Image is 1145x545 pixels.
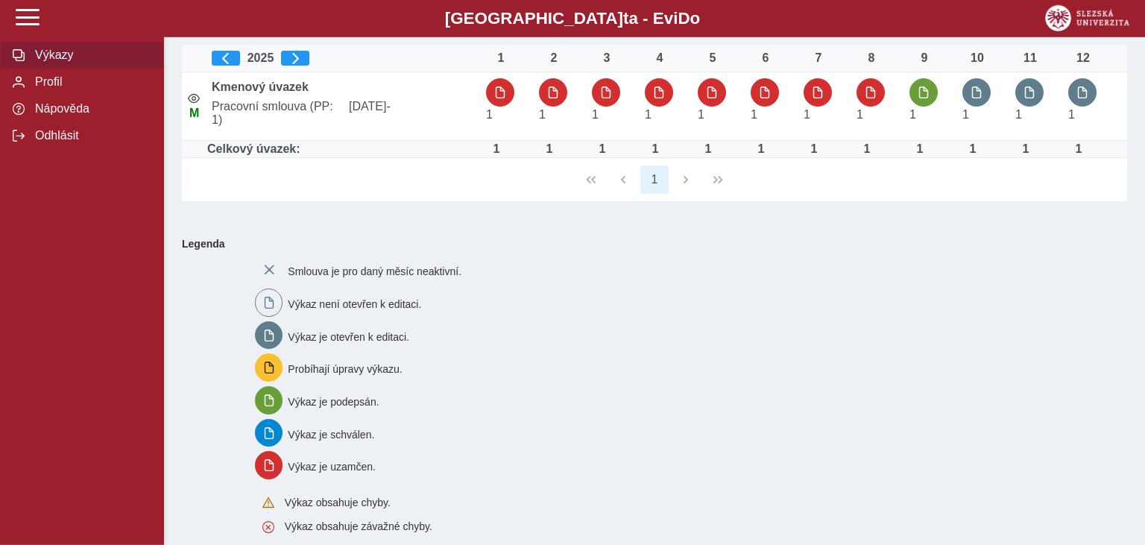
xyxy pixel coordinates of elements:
div: 10 [962,51,992,65]
span: t [623,9,628,28]
div: 1 [486,51,516,65]
div: Úvazek : 8 h / den. 40 h / týden. [905,142,935,156]
span: [DATE] [343,100,480,127]
span: Výkaz je otevřen k editaci. [288,330,409,342]
div: Úvazek : 8 h / den. 40 h / týden. [640,142,670,156]
div: 12 [1068,51,1098,65]
span: Výkaz obsahuje chyby. [285,497,391,508]
img: logo_web_su.png [1045,5,1129,31]
span: Údaje souhlasí s údaji v Magionu [189,107,199,119]
span: D [678,9,690,28]
span: Úvazek : 8 h / den. 40 h / týden. [909,108,916,121]
span: Probíhají úpravy výkazu. [288,363,402,375]
div: 4 [645,51,675,65]
div: 3 [592,51,622,65]
b: Legenda [176,232,1121,256]
div: Úvazek : 8 h / den. 40 h / týden. [482,142,511,156]
div: Úvazek : 8 h / den. 40 h / týden. [587,142,617,156]
span: Úvazek : 8 h / den. 40 h / týden. [645,108,652,121]
div: 11 [1015,51,1045,65]
div: Úvazek : 8 h / den. 40 h / týden. [534,142,564,156]
span: Nápověda [31,102,151,116]
span: Úvazek : 8 h / den. 40 h / týden. [1015,108,1022,121]
span: Smlouva je pro daný měsíc neaktivní. [288,265,461,277]
span: Výkaz je schválen. [288,428,374,440]
div: Úvazek : 8 h / den. 40 h / týden. [799,142,829,156]
div: 2025 [212,51,474,66]
span: - [386,100,390,113]
span: Pracovní smlouva (PP: 1) [206,100,343,127]
span: Profil [31,75,151,89]
i: Smlouva je aktivní [188,92,200,104]
span: Úvazek : 8 h / den. 40 h / týden. [804,108,810,121]
span: Úvazek : 8 h / den. 40 h / týden. [486,108,493,121]
div: Úvazek : 8 h / den. 40 h / týden. [746,142,776,156]
td: Celkový úvazek: [206,141,480,158]
div: Úvazek : 8 h / den. 40 h / týden. [1064,142,1094,156]
span: Výkaz obsahuje závažné chyby. [285,520,432,532]
span: Výkaz není otevřen k editaci. [288,298,421,310]
div: 5 [698,51,728,65]
div: 9 [909,51,939,65]
div: 7 [804,51,833,65]
span: Úvazek : 8 h / den. 40 h / týden. [698,108,704,121]
div: Úvazek : 8 h / den. 40 h / týden. [852,142,882,156]
span: Odhlásit [31,129,151,142]
span: Úvazek : 8 h / den. 40 h / týden. [751,108,757,121]
span: Úvazek : 8 h / den. 40 h / týden. [592,108,599,121]
b: [GEOGRAPHIC_DATA] a - Evi [45,9,1100,28]
button: 1 [640,166,669,194]
div: 8 [857,51,886,65]
div: Úvazek : 8 h / den. 40 h / týden. [1011,142,1041,156]
span: Výkazy [31,48,151,62]
div: Úvazek : 8 h / den. 40 h / týden. [958,142,988,156]
span: o [690,9,701,28]
span: Úvazek : 8 h / den. 40 h / týden. [539,108,546,121]
span: Úvazek : 8 h / den. 40 h / týden. [962,108,969,121]
span: Výkaz je podepsán. [288,396,379,408]
div: 2 [539,51,569,65]
b: Kmenový úvazek [212,81,309,93]
span: Výkaz je uzamčen. [288,461,376,473]
span: Úvazek : 8 h / den. 40 h / týden. [1068,108,1075,121]
div: 6 [751,51,780,65]
span: Úvazek : 8 h / den. 40 h / týden. [857,108,863,121]
div: Úvazek : 8 h / den. 40 h / týden. [693,142,723,156]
